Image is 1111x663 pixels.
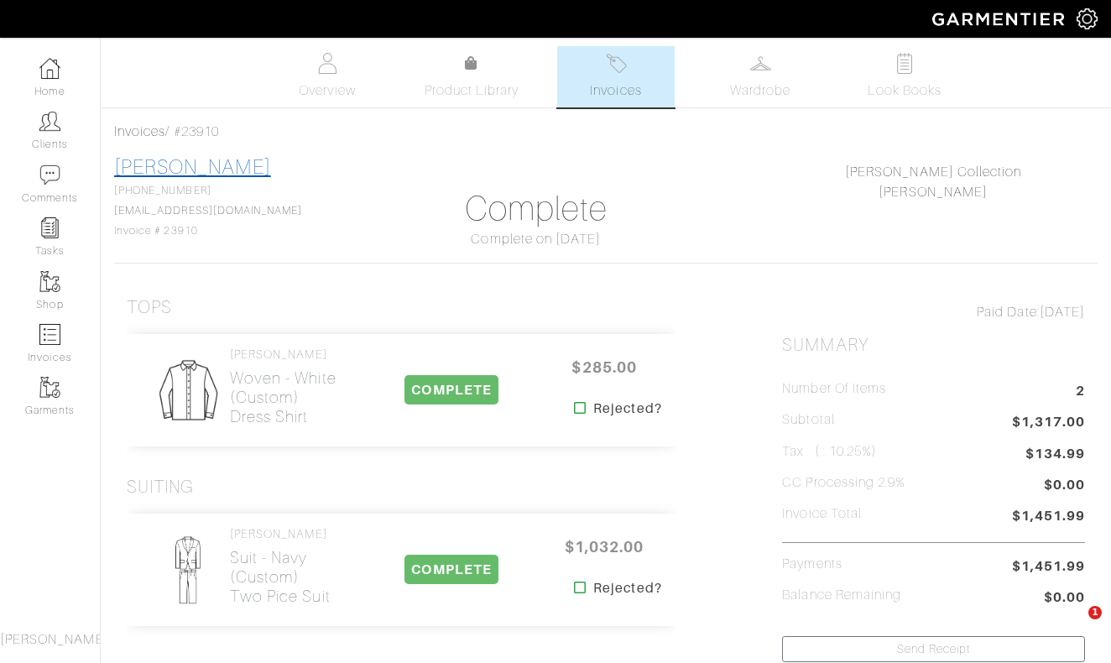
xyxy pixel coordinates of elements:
img: wardrobe-487a4870c1b7c33e795ec22d11cfc2ed9d08956e64fb3008fe2437562e282088.svg [750,53,771,74]
img: Mens_Woven-3af304f0b202ec9cb0a26b9503a50981a6fda5c95ab5ec1cadae0dbe11e5085a.png [154,355,222,425]
a: Wardrobe [702,46,819,107]
h4: [PERSON_NAME] [230,527,357,541]
a: Product Library [413,54,530,101]
a: Send Receipt [782,636,1085,662]
a: [EMAIL_ADDRESS][DOMAIN_NAME] [114,205,302,217]
span: $285.00 [554,349,655,385]
img: reminder-icon-8004d30b9f0a5d33ae49ab947aed9ed385cf756f9e5892f1edd6e32f2345188e.png [39,217,60,238]
img: orders-27d20c2124de7fd6de4e0e44c1d41de31381a507db9b33961299e4e07d508b8c.svg [606,53,627,74]
h2: Summary [782,335,1085,356]
a: [PERSON_NAME] Collection [845,164,1021,180]
img: clients-icon-6bae9207a08558b7cb47a8932f037763ab4055f8c8b6bfacd5dc20c3e0201464.png [39,111,60,132]
img: garments-icon-b7da505a4dc4fd61783c78ac3ca0ef83fa9d6f193b1c9dc38574b1d14d53ca28.png [39,377,60,398]
span: $1,317.00 [1012,412,1085,435]
span: 2 [1076,381,1085,404]
span: Product Library [425,81,519,101]
span: Look Books [868,81,942,101]
span: [PHONE_NUMBER] Invoice # 23910 [114,185,302,237]
a: [PERSON_NAME] [114,156,271,178]
h5: Number of Items [782,381,886,397]
h5: Balance Remaining [782,587,901,603]
a: Invoices [557,46,675,107]
iframe: Intercom live chat [1054,606,1094,646]
h5: Payments [782,556,842,572]
span: $1,032.00 [554,529,655,565]
div: Complete on [DATE] [385,229,688,249]
h4: [PERSON_NAME] [230,347,357,362]
span: COMPLETE [404,375,498,405]
img: Mens_Suit-069137d2cdcae0e33d8952f59a7abf0af47a610f596367ef26ce478a929a6043.png [153,535,223,605]
img: basicinfo-40fd8af6dae0f16599ec9e87c0ef1c0a1fdea2edbe929e3d69a839185d80c458.svg [317,53,338,74]
h3: Tops [127,297,172,318]
div: [DATE] [782,302,1085,322]
span: COMPLETE [404,555,498,584]
div: / #23910 [114,122,1098,142]
strong: Rejected? [593,578,661,598]
h2: Suit - Navy (Custom) Two Pice Suit [230,548,357,606]
span: $1,451.99 [1012,506,1085,529]
span: $0.00 [1044,475,1085,498]
span: Overview [299,81,355,101]
span: Invoices [590,81,641,101]
span: Paid Date: [977,305,1040,320]
span: 1 [1088,606,1102,619]
h5: CC Processing 2.9% [782,475,905,491]
img: garmentier-logo-header-white-b43fb05a5012e4ada735d5af1a66efaba907eab6374d6393d1fbf88cb4ef424d.png [924,4,1077,34]
a: [PERSON_NAME] [879,185,988,200]
h3: Suiting [127,477,194,498]
img: todo-9ac3debb85659649dc8f770b8b6100bb5dab4b48dedcbae339e5042a72dfd3cc.svg [895,53,915,74]
img: gear-icon-white-bd11855cb880d31180b6d7d6211b90ccbf57a29d726f0c71d8c61bd08dd39cc2.png [1077,8,1098,29]
span: $134.99 [1025,444,1085,464]
h2: Woven - White (Custom) Dress Shirt [230,368,357,426]
h5: Invoice Total [782,506,862,522]
span: $1,451.99 [1012,556,1085,577]
img: garments-icon-b7da505a4dc4fd61783c78ac3ca0ef83fa9d6f193b1c9dc38574b1d14d53ca28.png [39,271,60,292]
h5: Subtotal [782,412,834,428]
a: [PERSON_NAME] Woven - White (Custom)Dress Shirt [230,347,357,426]
img: dashboard-icon-dbcd8f5a0b271acd01030246c82b418ddd0df26cd7fceb0bd07c9910d44c42f6.png [39,58,60,79]
strong: Rejected? [593,399,661,419]
h5: Tax ( : 10.25%) [782,444,877,460]
img: orders-icon-0abe47150d42831381b5fb84f609e132dff9fe21cb692f30cb5eec754e2cba89.png [39,324,60,345]
img: comment-icon-a0a6a9ef722e966f86d9cbdc48e553b5cf19dbc54f86b18d962a5391bc8f6eb6.png [39,164,60,185]
a: Overview [269,46,386,107]
h1: Complete [385,189,688,229]
a: Invoices [114,124,165,139]
span: $0.00 [1044,587,1085,610]
a: Look Books [846,46,963,107]
span: Wardrobe [730,81,790,101]
a: [PERSON_NAME] Suit - Navy (Custom)Two Pice Suit [230,527,357,606]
